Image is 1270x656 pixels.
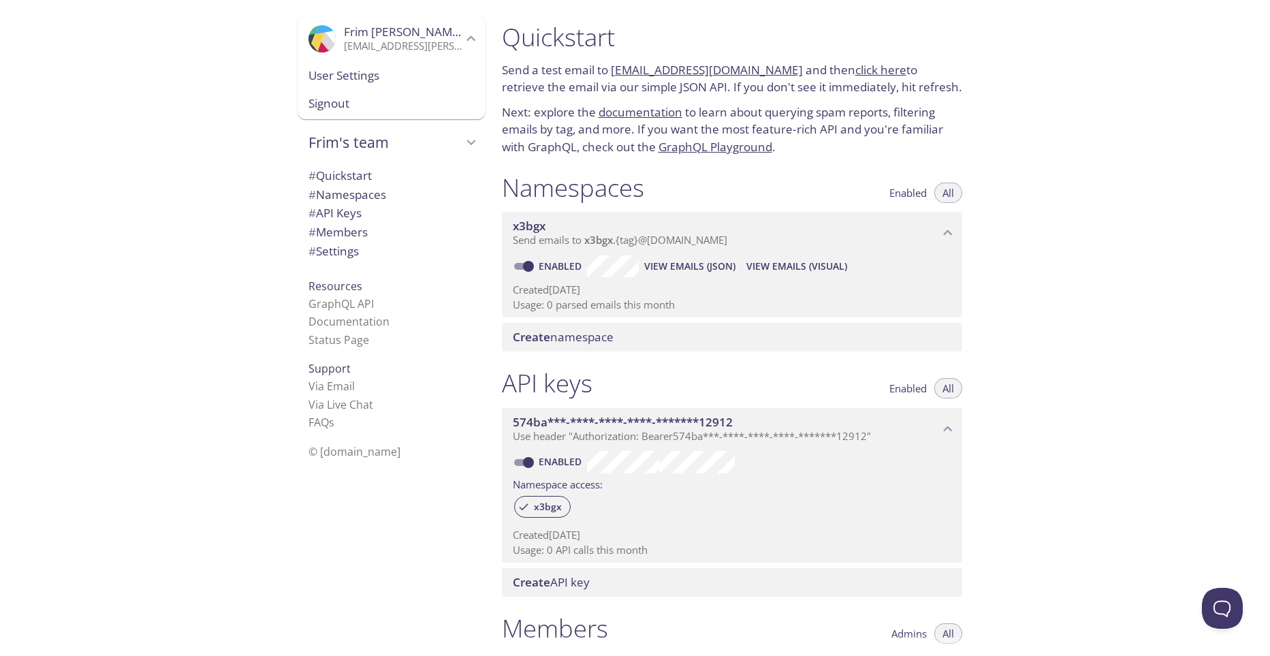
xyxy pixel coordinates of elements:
div: Quickstart [298,166,486,185]
a: documentation [599,104,682,120]
label: Namespace access: [513,473,603,493]
button: Enabled [881,378,935,399]
span: # [308,187,316,202]
p: Usage: 0 parsed emails this month [513,298,951,312]
span: © [DOMAIN_NAME] [308,444,400,459]
a: Enabled [537,455,587,468]
div: x3bgx namespace [502,212,962,254]
span: Create [513,329,550,345]
button: View Emails (Visual) [741,255,853,277]
a: Enabled [537,260,587,272]
span: API Keys [308,205,362,221]
span: # [308,224,316,240]
span: # [308,168,316,183]
div: Create namespace [502,323,962,352]
div: Frim Eleazar [298,16,486,61]
div: API Keys [298,204,486,223]
div: Signout [298,89,486,119]
div: x3bgx [514,496,571,518]
h1: Namespaces [502,172,644,203]
span: User Settings [308,67,475,84]
span: Send emails to . {tag} @[DOMAIN_NAME] [513,233,727,247]
p: Created [DATE] [513,528,951,542]
a: GraphQL API [308,296,374,311]
h1: API keys [502,368,592,399]
div: Members [298,223,486,242]
span: x3bgx [584,233,613,247]
p: Send a test email to and then to retrieve the email via our simple JSON API. If you don't see it ... [502,61,962,96]
span: View Emails (JSON) [644,258,735,275]
iframe: Help Scout Beacon - Open [1202,588,1243,629]
h1: Members [502,613,608,644]
div: Create API Key [502,568,962,597]
button: All [934,623,962,644]
button: All [934,183,962,203]
button: Enabled [881,183,935,203]
div: Namespaces [298,185,486,204]
span: Support [308,361,351,376]
span: Create [513,574,550,590]
button: View Emails (JSON) [639,255,741,277]
span: Frim [PERSON_NAME] [344,24,463,40]
p: Usage: 0 API calls this month [513,543,951,557]
button: Admins [883,623,935,644]
span: s [329,415,334,430]
span: Resources [308,279,362,294]
span: Frim's team [308,133,462,152]
a: Status Page [308,332,369,347]
div: Team Settings [298,242,486,261]
span: API key [513,574,590,590]
span: namespace [513,329,614,345]
a: GraphQL Playground [658,139,772,155]
span: Members [308,224,368,240]
a: Via Email [308,379,355,394]
a: [EMAIL_ADDRESS][DOMAIN_NAME] [611,62,803,78]
span: View Emails (Visual) [746,258,847,275]
span: Signout [308,95,475,112]
a: Via Live Chat [308,397,373,412]
div: Frim's team [298,125,486,160]
span: Settings [308,243,359,259]
p: [EMAIL_ADDRESS][PERSON_NAME][DOMAIN_NAME] [344,40,462,53]
span: x3bgx [513,218,545,234]
p: Next: explore the to learn about querying spam reports, filtering emails by tag, and more. If you... [502,104,962,156]
span: Namespaces [308,187,386,202]
span: # [308,243,316,259]
span: Quickstart [308,168,372,183]
h1: Quickstart [502,22,962,52]
span: x3bgx [526,501,570,513]
button: All [934,378,962,399]
a: FAQ [308,415,334,430]
div: User Settings [298,61,486,90]
a: Documentation [308,314,390,329]
span: # [308,205,316,221]
p: Created [DATE] [513,283,951,297]
a: click here [855,62,906,78]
